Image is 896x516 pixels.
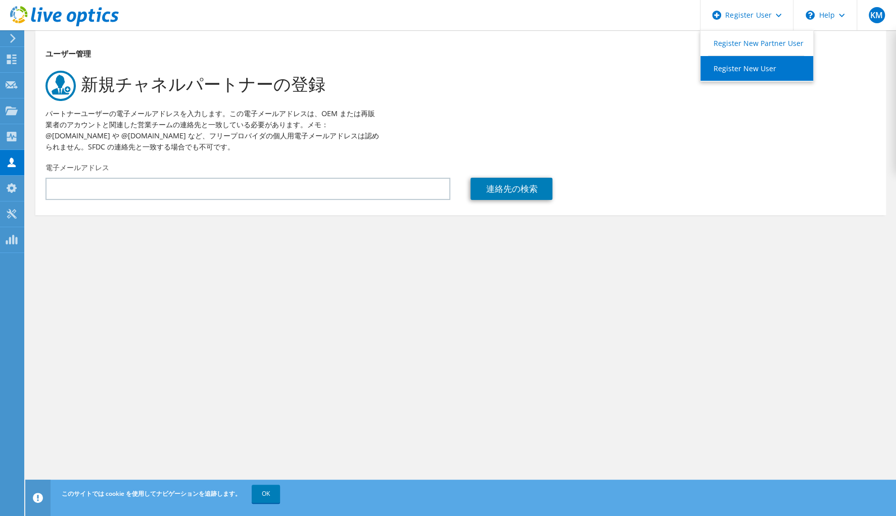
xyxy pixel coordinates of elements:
[45,108,379,152] p: パートナーユーザーの電子メールアドレスを入力します。この電子メールアドレスは、OEM または再販業者のアカウントと関連した営業チームの連絡先と一致している必要があります。 @[DOMAIN_NA...
[45,48,876,59] h3: ユーザー管理
[45,163,109,173] label: 電子メールアドレス
[45,71,871,101] h1: 新規チャネルパートナーの登録
[252,485,280,503] a: OK
[806,11,815,20] svg: \n
[307,120,328,129] b: メモ：
[700,31,813,56] a: Register New Partner User
[470,178,552,200] a: 連絡先の検索
[62,489,241,498] span: このサイトでは cookie を使用してナビゲーションを追跡します。
[869,7,885,23] span: KM
[700,56,813,81] a: Register New User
